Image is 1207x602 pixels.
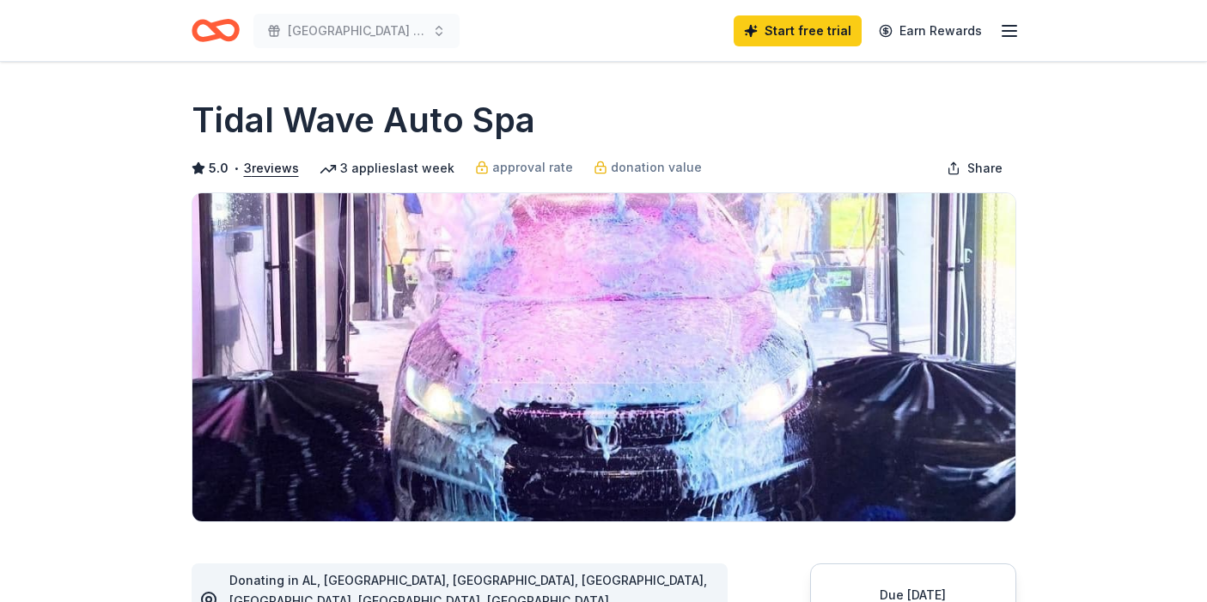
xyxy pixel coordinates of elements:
[192,10,240,51] a: Home
[492,157,573,178] span: approval rate
[734,15,862,46] a: Start free trial
[594,157,702,178] a: donation value
[320,158,454,179] div: 3 applies last week
[253,14,460,48] button: [GEOGRAPHIC_DATA] Fall Festival
[244,158,299,179] button: 3reviews
[192,193,1015,521] img: Image for Tidal Wave Auto Spa
[192,96,535,144] h1: Tidal Wave Auto Spa
[233,161,239,175] span: •
[967,158,1003,179] span: Share
[288,21,425,41] span: [GEOGRAPHIC_DATA] Fall Festival
[933,151,1016,185] button: Share
[209,158,229,179] span: 5.0
[869,15,992,46] a: Earn Rewards
[611,157,702,178] span: donation value
[475,157,573,178] a: approval rate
